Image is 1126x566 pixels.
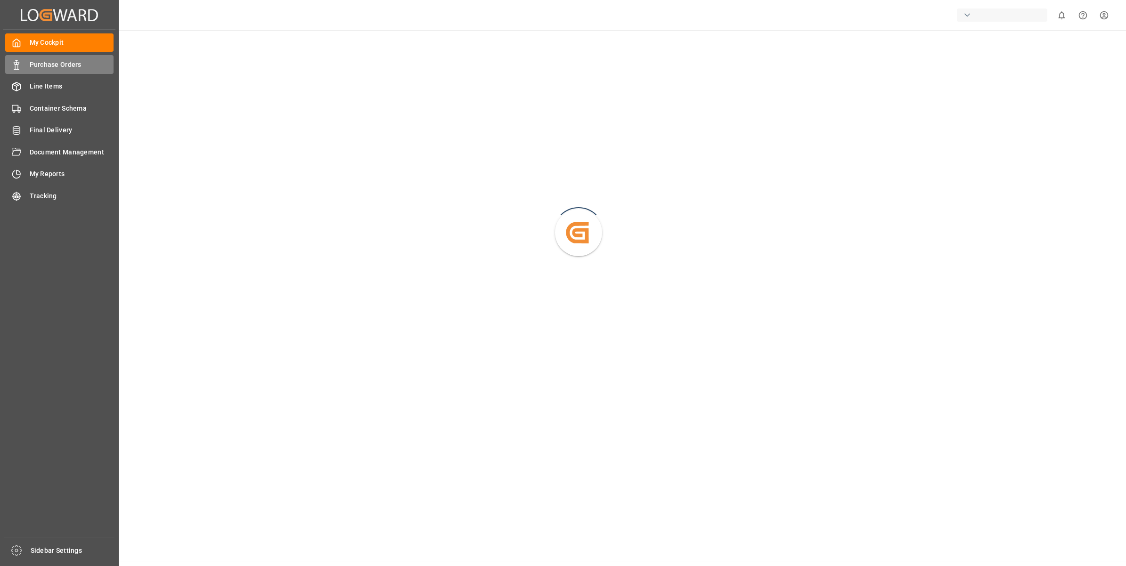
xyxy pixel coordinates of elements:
a: My Cockpit [5,33,114,52]
a: Document Management [5,143,114,161]
a: Purchase Orders [5,55,114,73]
button: Help Center [1072,5,1093,26]
a: Tracking [5,186,114,205]
span: Sidebar Settings [31,546,115,556]
span: Tracking [30,191,114,201]
button: show 0 new notifications [1051,5,1072,26]
a: My Reports [5,165,114,183]
a: Line Items [5,77,114,96]
span: My Cockpit [30,38,114,48]
a: Container Schema [5,99,114,117]
span: Line Items [30,81,114,91]
span: Document Management [30,147,114,157]
span: Purchase Orders [30,60,114,70]
a: Final Delivery [5,121,114,139]
span: Final Delivery [30,125,114,135]
span: Container Schema [30,104,114,113]
span: My Reports [30,169,114,179]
